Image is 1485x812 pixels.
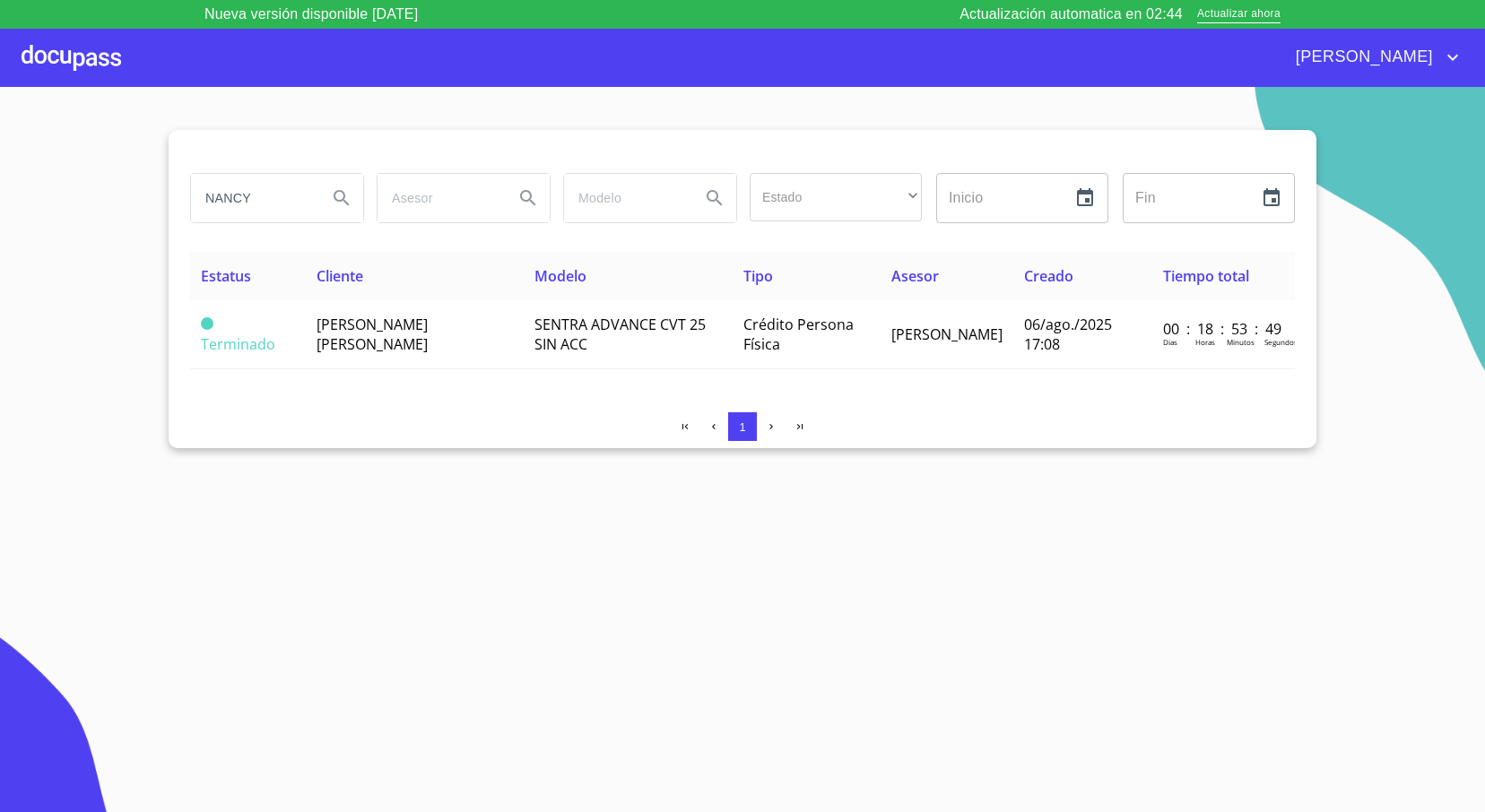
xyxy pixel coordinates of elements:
[378,174,499,222] input: search
[891,266,939,286] span: Asesor
[1163,319,1284,339] p: 00 : 18 : 53 : 49
[317,315,428,354] span: [PERSON_NAME] [PERSON_NAME]
[564,174,686,222] input: search
[1024,315,1112,354] span: 06/ago./2025 17:08
[201,334,275,354] span: Terminado
[204,4,418,25] p: Nueva versión disponible [DATE]
[201,266,251,286] span: Estatus
[743,266,773,286] span: Tipo
[201,317,213,330] span: Terminado
[1163,266,1249,286] span: Tiempo total
[1282,43,1442,72] span: [PERSON_NAME]
[507,177,550,220] button: Search
[1163,337,1177,347] p: Dias
[534,315,706,354] span: SENTRA ADVANCE CVT 25 SIN ACC
[728,412,757,441] button: 1
[1264,337,1298,347] p: Segundos
[1227,337,1255,347] p: Minutos
[1197,5,1281,24] span: Actualizar ahora
[1282,43,1463,72] button: account of current user
[317,266,363,286] span: Cliente
[693,177,736,220] button: Search
[739,420,745,434] span: 1
[1195,337,1215,347] p: Horas
[743,315,854,354] span: Crédito Persona Física
[750,173,922,221] div: ​
[1024,266,1073,286] span: Creado
[534,266,586,286] span: Modelo
[191,174,313,222] input: search
[320,177,363,220] button: Search
[960,4,1183,25] p: Actualización automatica en 02:44
[891,324,1003,344] span: [PERSON_NAME]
